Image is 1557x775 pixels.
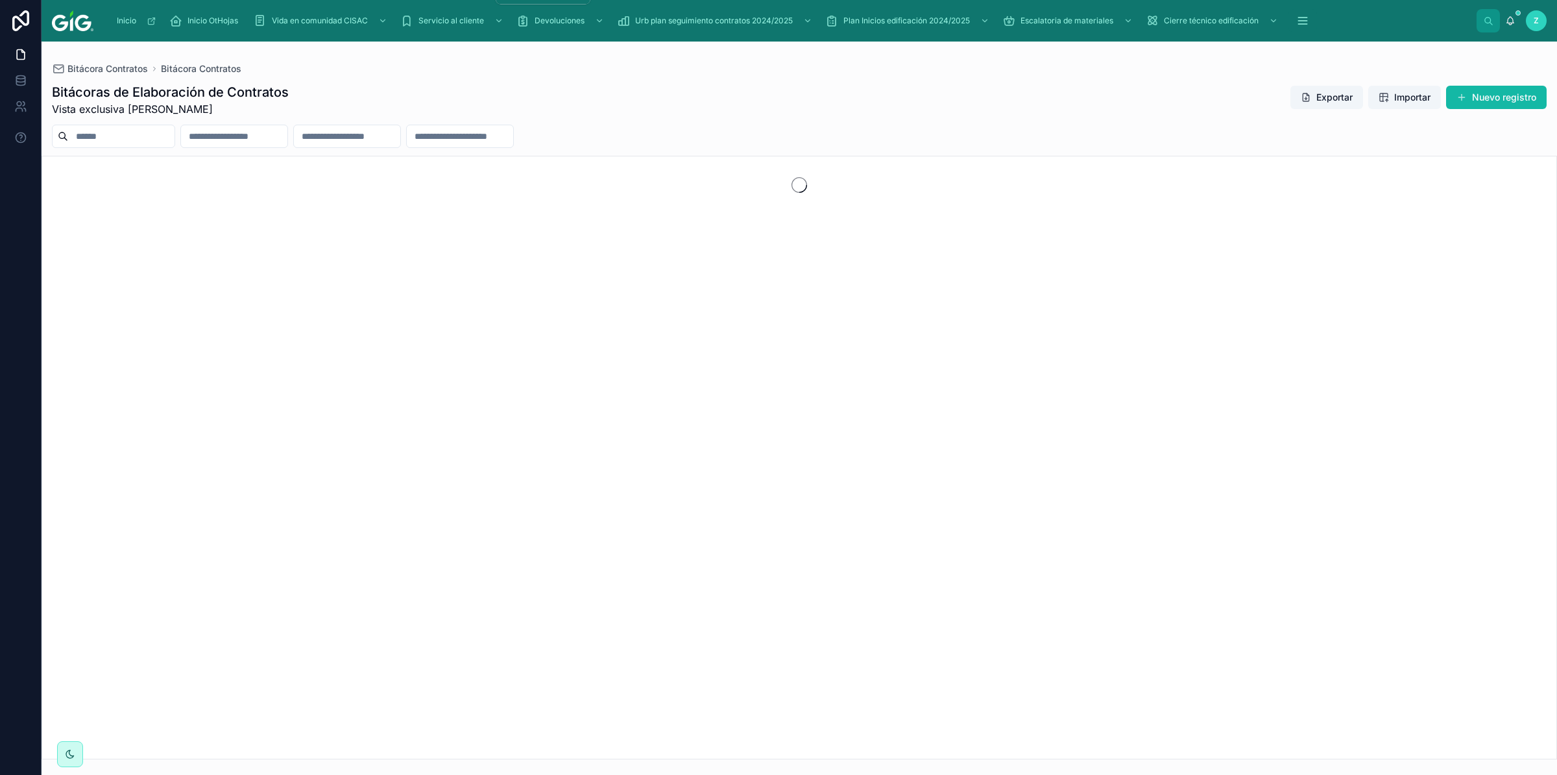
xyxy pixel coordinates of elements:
span: Inicio [117,16,136,26]
a: Inicio [110,9,163,32]
a: Devoluciones [513,9,610,32]
a: Inicio OtHojas [165,9,247,32]
span: Bitácora Contratos [67,62,148,75]
button: Exportar [1290,86,1363,109]
span: Cierre técnico edificación [1164,16,1259,26]
h1: Bitácoras de Elaboración de Contratos [52,83,289,101]
a: Urb plan seguimiento contratos 2024/2025 [613,9,819,32]
img: App logo [52,10,93,31]
button: Importar [1368,86,1441,109]
span: Devoluciones [535,16,585,26]
span: Inicio OtHojas [187,16,238,26]
span: Z [1534,16,1539,26]
span: Urb plan seguimiento contratos 2024/2025 [635,16,793,26]
a: Escalatoria de materiales [998,9,1139,32]
span: Plan Inicios edificación 2024/2025 [843,16,970,26]
span: Servicio al cliente [418,16,484,26]
span: Escalatoria de materiales [1020,16,1113,26]
a: Servicio al cliente [396,9,510,32]
a: Cierre técnico edificación [1142,9,1285,32]
span: Vista exclusiva [PERSON_NAME] [52,101,289,117]
div: scrollable content [104,6,1477,35]
span: Vida en comunidad CISAC [272,16,368,26]
a: Bitácora Contratos [161,62,241,75]
a: Vida en comunidad CISAC [250,9,394,32]
span: Importar [1394,91,1430,104]
button: Nuevo registro [1446,86,1547,109]
a: Plan Inicios edificación 2024/2025 [821,9,996,32]
a: Bitácora Contratos [52,62,148,75]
